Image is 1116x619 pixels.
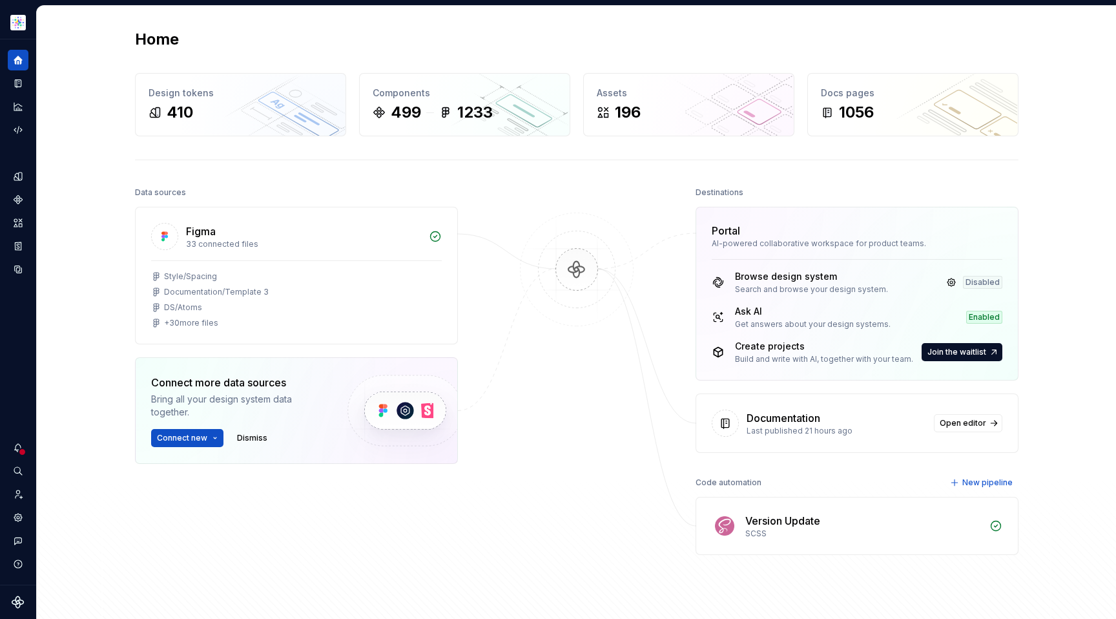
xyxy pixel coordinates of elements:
[186,224,216,239] div: Figma
[8,120,28,140] a: Code automation
[927,347,986,357] span: Join the waitlist
[151,429,223,447] button: Connect new
[237,433,267,443] span: Dismiss
[8,73,28,94] a: Documentation
[167,102,193,123] div: 410
[747,410,820,426] div: Documentation
[8,530,28,551] button: Contact support
[8,166,28,187] a: Design tokens
[8,484,28,505] a: Invite team
[457,102,493,123] div: 1233
[186,239,421,249] div: 33 connected files
[583,73,794,136] a: Assets196
[135,73,346,136] a: Design tokens410
[135,184,186,202] div: Data sources
[391,102,421,123] div: 499
[151,375,325,390] div: Connect more data sources
[8,50,28,70] a: Home
[934,414,1002,432] a: Open editor
[735,354,913,364] div: Build and write with AI, together with your team.
[8,461,28,481] button: Search ⌘K
[735,270,888,283] div: Browse design system
[8,213,28,233] a: Assets
[839,102,874,123] div: 1056
[164,271,217,282] div: Style/Spacing
[12,596,25,609] svg: Supernova Logo
[149,87,333,100] div: Design tokens
[745,529,982,539] div: SCSS
[164,318,218,328] div: + 30 more files
[712,238,1002,249] div: AI-powered collaborative workspace for product teams.
[135,29,179,50] h2: Home
[8,259,28,280] a: Data sources
[373,87,557,100] div: Components
[151,393,325,419] div: Bring all your design system data together.
[696,474,761,492] div: Code automation
[940,418,986,428] span: Open editor
[922,343,1002,361] button: Join the waitlist
[164,302,202,313] div: DS/Atoms
[696,184,743,202] div: Destinations
[821,87,1005,100] div: Docs pages
[615,102,641,123] div: 196
[359,73,570,136] a: Components4991233
[735,305,891,318] div: Ask AI
[712,223,740,238] div: Portal
[963,276,1002,289] div: Disabled
[8,437,28,458] button: Notifications
[164,287,269,297] div: Documentation/Template 3
[8,236,28,257] a: Storybook stories
[8,507,28,528] a: Settings
[946,474,1018,492] button: New pipeline
[231,429,273,447] button: Dismiss
[962,477,1013,488] span: New pipeline
[735,319,891,330] div: Get answers about your design systems.
[157,433,207,443] span: Connect new
[10,15,26,30] img: b2369ad3-f38c-46c1-b2a2-f2452fdbdcd2.png
[966,311,1002,324] div: Enabled
[807,73,1018,136] a: Docs pages1056
[8,189,28,210] a: Components
[8,96,28,117] a: Analytics
[747,426,926,436] div: Last published 21 hours ago
[597,87,781,100] div: Assets
[745,513,820,529] div: Version Update
[735,340,913,353] div: Create projects
[735,284,888,295] div: Search and browse your design system.
[135,207,458,344] a: Figma33 connected filesStyle/SpacingDocumentation/Template 3DS/Atoms+30more files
